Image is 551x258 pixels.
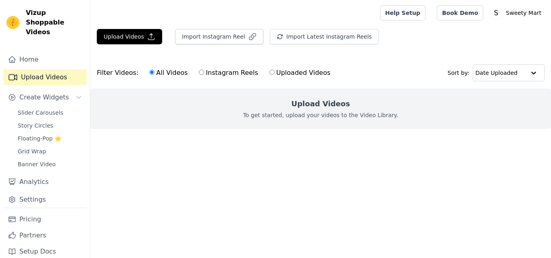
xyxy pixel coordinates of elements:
[13,146,87,157] a: Grid Wrap
[13,120,87,131] a: Story Circles
[13,133,87,144] a: Floating-Pop ⭐
[198,68,258,78] label: Instagram Reels
[3,227,87,244] a: Partners
[448,64,545,81] div: Sort by:
[18,122,53,130] span: Story Circles
[3,211,87,227] a: Pricing
[3,89,87,105] button: Create Widgets
[3,174,87,190] a: Analytics
[494,9,499,17] text: S
[380,5,426,21] a: Help Setup
[269,68,331,78] label: Uploaded Videos
[503,6,545,20] p: Sweety Mart
[18,134,61,142] span: Floating-Pop ⭐
[3,192,87,208] a: Settings
[149,68,188,78] label: All Videos
[291,98,350,109] h2: Upload Videos
[97,29,162,44] button: Upload Videos
[26,8,83,37] span: Vizup Shoppable Videos
[3,52,87,68] a: Home
[269,70,275,75] input: Uploaded Videos
[243,111,399,119] p: To get started, upload your videos to the Video Library.
[199,70,204,75] input: Instagram Reels
[13,159,87,170] a: Banner Video
[18,160,56,168] span: Banner Video
[149,70,154,75] input: All Videos
[18,147,46,155] span: Grid Wrap
[270,29,379,44] button: Import Latest Instagram Reels
[18,109,63,117] span: Slider Carousels
[175,29,263,44] button: Import Instagram Reel
[13,107,87,118] a: Slider Carousels
[19,93,69,102] span: Create Widgets
[437,5,483,21] a: Book Demo
[3,69,87,85] a: Upload Videos
[6,16,19,29] img: Vizup
[97,64,335,82] div: Filter Videos:
[490,6,545,20] button: S Sweety Mart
